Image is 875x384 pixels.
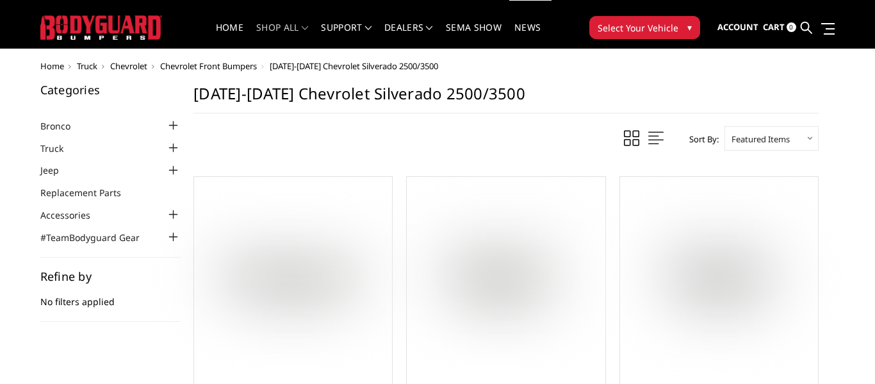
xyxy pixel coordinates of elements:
[160,60,257,72] a: Chevrolet Front Bumpers
[40,84,181,96] h5: Categories
[446,23,502,48] a: SEMA Show
[682,129,719,149] label: Sort By:
[589,16,700,39] button: Select Your Vehicle
[110,60,147,72] a: Chevrolet
[216,23,243,48] a: Home
[270,60,438,72] span: [DATE]-[DATE] Chevrolet Silverado 2500/3500
[787,22,796,32] span: 0
[40,163,75,177] a: Jeep
[40,60,64,72] a: Home
[40,208,106,222] a: Accessories
[197,180,389,372] a: 2020-2023 Chevrolet Silverado 2500-3500 - FT Series - Base Front Bumper 2020-2023 Chevrolet Silve...
[40,186,137,199] a: Replacement Parts
[717,21,758,33] span: Account
[256,23,308,48] a: shop all
[193,84,819,113] h1: [DATE]-[DATE] Chevrolet Silverado 2500/3500
[410,180,601,372] a: 2020-2023 Chevrolet 2500-3500 - T2 Series - Extreme Front Bumper (receiver or winch) 2020-2023 Ch...
[40,119,86,133] a: Bronco
[40,142,79,155] a: Truck
[40,231,156,244] a: #TeamBodyguard Gear
[514,23,541,48] a: News
[623,180,815,372] a: 2020-2023 Chevrolet Silverado 2500-3500 - FT Series - Extreme Front Bumper 2020-2023 Chevrolet Si...
[717,10,758,45] a: Account
[763,10,796,45] a: Cart 0
[763,21,785,33] span: Cart
[384,23,433,48] a: Dealers
[40,271,181,282] h5: Refine by
[687,21,692,34] span: ▾
[40,15,162,39] img: BODYGUARD BUMPERS
[321,23,372,48] a: Support
[40,271,181,322] div: No filters applied
[598,21,678,35] span: Select Your Vehicle
[77,60,97,72] a: Truck
[811,322,875,384] iframe: Chat Widget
